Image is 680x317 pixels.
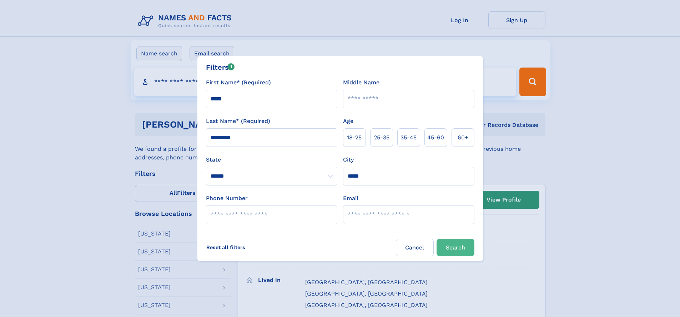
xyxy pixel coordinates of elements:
[343,194,358,203] label: Email
[396,239,434,256] label: Cancel
[206,155,337,164] label: State
[343,155,354,164] label: City
[343,78,379,87] label: Middle Name
[401,133,417,142] span: 35‑45
[458,133,468,142] span: 60+
[202,239,250,256] label: Reset all filters
[343,117,353,125] label: Age
[206,117,270,125] label: Last Name* (Required)
[374,133,389,142] span: 25‑35
[437,239,474,256] button: Search
[427,133,444,142] span: 45‑60
[347,133,362,142] span: 18‑25
[206,62,235,73] div: Filters
[206,194,248,203] label: Phone Number
[206,78,271,87] label: First Name* (Required)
